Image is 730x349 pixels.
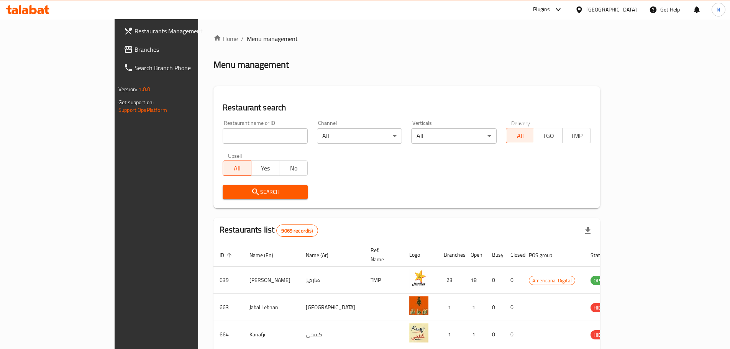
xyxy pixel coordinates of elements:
[486,294,504,321] td: 0
[279,161,308,176] button: No
[300,294,364,321] td: [GEOGRAPHIC_DATA]
[464,321,486,348] td: 1
[220,251,234,260] span: ID
[486,267,504,294] td: 0
[586,5,637,14] div: [GEOGRAPHIC_DATA]
[504,294,523,321] td: 0
[438,243,464,267] th: Branches
[135,63,230,72] span: Search Branch Phone
[254,163,277,174] span: Yes
[438,321,464,348] td: 1
[534,128,563,143] button: TGO
[118,84,137,94] span: Version:
[243,294,300,321] td: Jabal Lebnan
[138,84,150,94] span: 1.0.0
[135,26,230,36] span: Restaurants Management
[438,267,464,294] td: 23
[300,321,364,348] td: كنفجي
[251,161,280,176] button: Yes
[579,221,597,240] div: Export file
[409,296,428,315] img: Jabal Lebnan
[306,251,338,260] span: Name (Ar)
[223,128,308,144] input: Search for restaurant name or ID..
[243,267,300,294] td: [PERSON_NAME]
[464,294,486,321] td: 1
[118,105,167,115] a: Support.OpsPlatform
[511,120,530,126] label: Delivery
[562,128,591,143] button: TMP
[243,321,300,348] td: Kanafji
[504,321,523,348] td: 0
[591,251,615,260] span: Status
[464,243,486,267] th: Open
[364,267,403,294] td: TMP
[464,267,486,294] td: 18
[403,243,438,267] th: Logo
[317,128,402,144] div: All
[504,267,523,294] td: 0
[223,185,308,199] button: Search
[213,34,600,43] nav: breadcrumb
[533,5,550,14] div: Plugins
[241,34,244,43] li: /
[529,276,575,285] span: Americana-Digital
[249,251,283,260] span: Name (En)
[118,59,236,77] a: Search Branch Phone
[371,246,394,264] span: Ref. Name
[228,153,242,158] label: Upsell
[213,59,289,71] h2: Menu management
[276,224,318,237] div: Total records count
[247,34,298,43] span: Menu management
[409,269,428,288] img: Hardee's
[411,128,496,144] div: All
[506,128,535,143] button: All
[591,276,609,285] span: OPEN
[135,45,230,54] span: Branches
[118,22,236,40] a: Restaurants Management
[486,321,504,348] td: 0
[504,243,523,267] th: Closed
[220,224,318,237] h2: Restaurants list
[566,130,588,141] span: TMP
[591,330,614,339] div: HIDDEN
[537,130,559,141] span: TGO
[226,163,248,174] span: All
[591,331,614,339] span: HIDDEN
[509,130,532,141] span: All
[409,323,428,342] img: Kanafji
[223,102,591,113] h2: Restaurant search
[277,227,317,234] span: 9069 record(s)
[591,303,614,312] span: HIDDEN
[717,5,720,14] span: N
[223,161,251,176] button: All
[529,251,562,260] span: POS group
[229,187,302,197] span: Search
[300,267,364,294] td: هارديز
[118,97,154,107] span: Get support on:
[486,243,504,267] th: Busy
[438,294,464,321] td: 1
[118,40,236,59] a: Branches
[282,163,305,174] span: No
